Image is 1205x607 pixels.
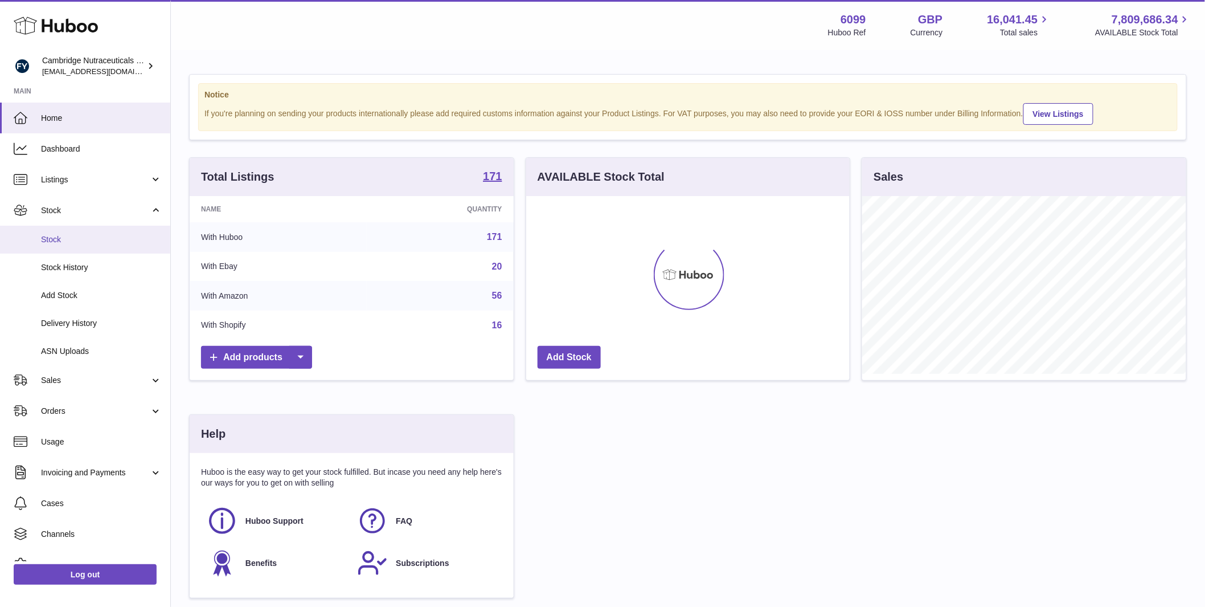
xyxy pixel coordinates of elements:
span: Huboo Support [245,516,304,527]
th: Quantity [367,196,513,222]
strong: GBP [918,12,942,27]
a: 171 [483,170,502,184]
div: Huboo Ref [828,27,866,38]
a: 56 [492,291,502,300]
span: Dashboard [41,144,162,154]
a: Log out [14,564,157,585]
span: Usage [41,437,162,447]
span: Total sales [1000,27,1051,38]
strong: 6099 [841,12,866,27]
span: Delivery History [41,318,162,329]
span: Listings [41,174,150,185]
span: ASN Uploads [41,346,162,357]
td: With Huboo [190,222,367,252]
a: 7,809,686.34 AVAILABLE Stock Total [1095,12,1191,38]
div: If you're planning on sending your products internationally please add required customs informati... [204,101,1171,125]
a: 20 [492,262,502,271]
a: Benefits [207,548,346,579]
img: huboo@camnutra.com [14,58,31,75]
a: 171 [487,232,502,242]
span: Benefits [245,558,277,569]
span: 16,041.45 [987,12,1038,27]
a: Add products [201,346,312,369]
span: Stock [41,234,162,245]
a: Subscriptions [357,548,496,579]
h3: Sales [874,169,903,185]
a: 16,041.45 Total sales [987,12,1051,38]
a: 16 [492,320,502,330]
span: Stock History [41,262,162,273]
div: Cambridge Nutraceuticals Ltd [42,55,145,77]
th: Name [190,196,367,222]
span: Cases [41,498,162,509]
h3: Help [201,426,226,442]
a: FAQ [357,506,496,536]
span: 7,809,686.34 [1112,12,1178,27]
span: Settings [41,560,162,571]
h3: AVAILABLE Stock Total [538,169,665,185]
span: Channels [41,529,162,540]
div: Currency [911,27,943,38]
span: FAQ [396,516,412,527]
span: Invoicing and Payments [41,467,150,478]
a: View Listings [1023,103,1093,125]
td: With Amazon [190,281,367,311]
span: Add Stock [41,290,162,301]
strong: 171 [483,170,502,182]
a: Add Stock [538,346,601,369]
span: Home [41,113,162,124]
h3: Total Listings [201,169,274,185]
span: [EMAIL_ADDRESS][DOMAIN_NAME] [42,67,167,76]
a: Huboo Support [207,506,346,536]
span: Sales [41,375,150,386]
td: With Shopify [190,311,367,340]
span: Stock [41,205,150,216]
span: Orders [41,406,150,417]
strong: Notice [204,89,1171,100]
td: With Ebay [190,252,367,282]
span: AVAILABLE Stock Total [1095,27,1191,38]
span: Subscriptions [396,558,449,569]
p: Huboo is the easy way to get your stock fulfilled. But incase you need any help here's our ways f... [201,467,502,488]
